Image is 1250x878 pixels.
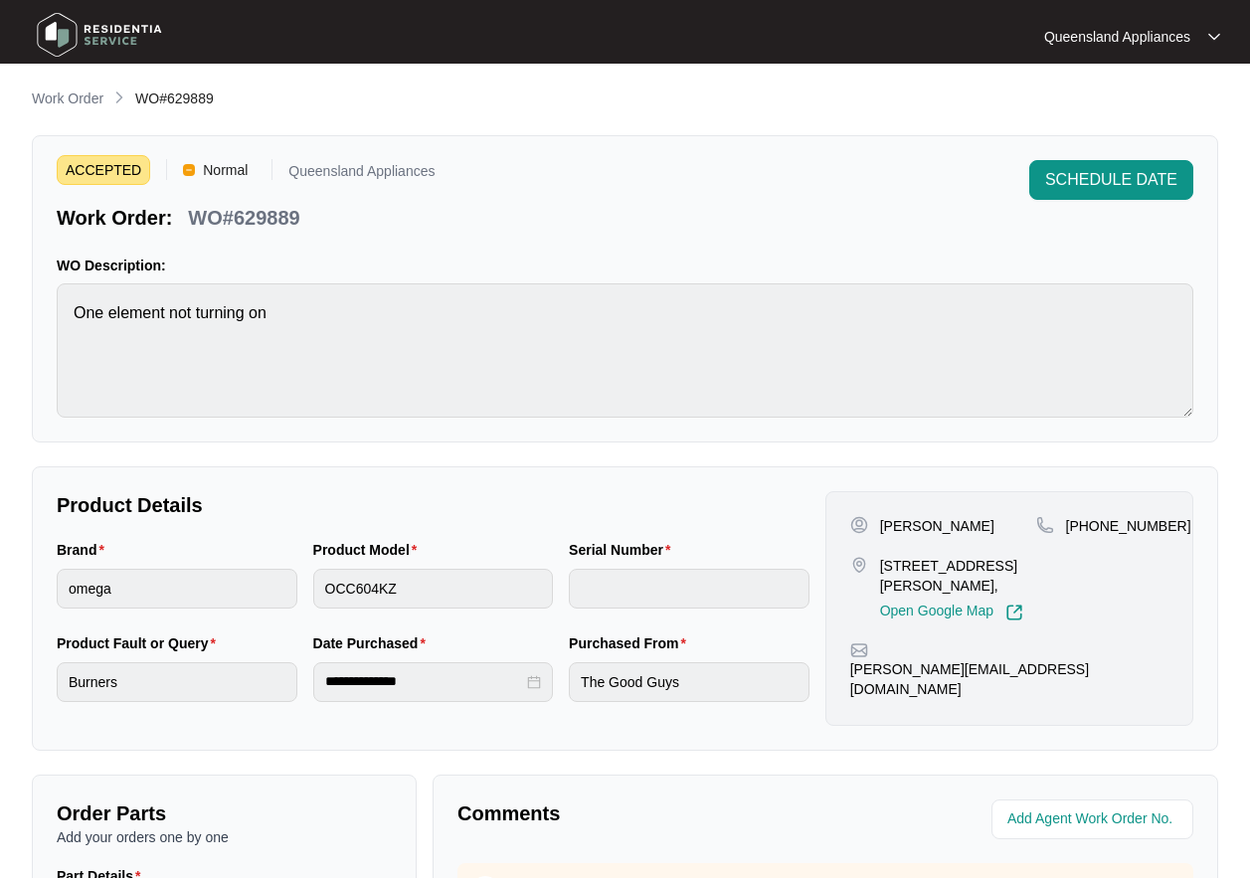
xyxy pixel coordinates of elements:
[1029,160,1193,200] button: SCHEDULE DATE
[1044,27,1190,47] p: Queensland Appliances
[195,155,256,185] span: Normal
[183,164,195,176] img: Vercel Logo
[313,540,426,560] label: Product Model
[188,204,299,232] p: WO#629889
[880,556,1036,596] p: [STREET_ADDRESS][PERSON_NAME],
[313,633,434,653] label: Date Purchased
[313,569,554,609] input: Product Model
[57,799,392,827] p: Order Parts
[1007,807,1181,831] input: Add Agent Work Order No.
[57,491,809,519] p: Product Details
[569,633,694,653] label: Purchased From
[30,5,169,65] img: residentia service logo
[135,90,214,106] span: WO#629889
[57,633,224,653] label: Product Fault or Query
[57,204,172,232] p: Work Order:
[1045,168,1177,192] span: SCHEDULE DATE
[850,641,868,659] img: map-pin
[1005,604,1023,621] img: Link-External
[850,516,868,534] img: user-pin
[57,662,297,702] input: Product Fault or Query
[1208,32,1220,42] img: dropdown arrow
[850,556,868,574] img: map-pin
[880,516,994,536] p: [PERSON_NAME]
[457,799,811,827] p: Comments
[28,88,107,110] a: Work Order
[569,569,809,609] input: Serial Number
[57,540,112,560] label: Brand
[111,89,127,105] img: chevron-right
[288,164,435,185] p: Queensland Appliances
[32,88,103,108] p: Work Order
[569,662,809,702] input: Purchased From
[57,569,297,609] input: Brand
[880,604,1023,621] a: Open Google Map
[850,659,1168,699] p: [PERSON_NAME][EMAIL_ADDRESS][DOMAIN_NAME]
[57,827,392,847] p: Add your orders one by one
[57,283,1193,418] textarea: One element not turning on
[325,671,524,692] input: Date Purchased
[1066,516,1191,536] p: [PHONE_NUMBER]
[1036,516,1054,534] img: map-pin
[57,256,1193,275] p: WO Description:
[57,155,150,185] span: ACCEPTED
[569,540,678,560] label: Serial Number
